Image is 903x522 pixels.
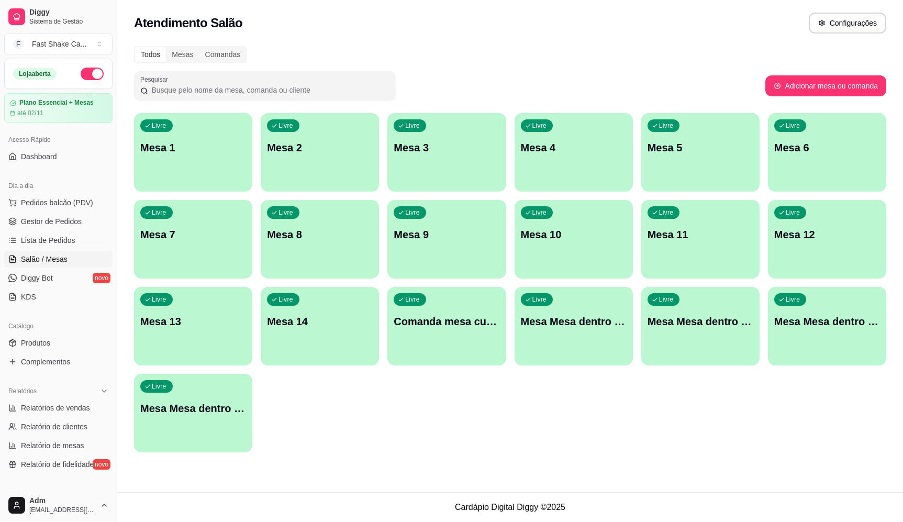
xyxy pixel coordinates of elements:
p: Livre [786,295,800,304]
a: Produtos [4,335,113,351]
div: Loja aberta [13,68,57,80]
span: Diggy [29,8,108,17]
a: Relatório de mesas [4,437,113,454]
span: Relatório de fidelidade [21,459,94,470]
button: LivreMesa 3 [387,113,506,192]
button: LivreMesa 8 [261,200,379,279]
a: Salão / Mesas [4,251,113,268]
p: Livre [659,121,674,130]
button: LivreMesa Mesa dentro verde [768,287,886,365]
span: Complementos [21,357,70,367]
button: Adicionar mesa ou comanda [765,75,886,96]
p: Livre [532,121,547,130]
button: LivreMesa 6 [768,113,886,192]
p: Mesa 6 [774,140,880,155]
button: LivreMesa 14 [261,287,379,365]
span: Relatório de clientes [21,421,87,432]
p: Mesa 3 [394,140,499,155]
p: Mesa 1 [140,140,246,155]
button: LivreMesa 13 [134,287,252,365]
p: Livre [278,208,293,217]
p: Mesa Mesa dentro verde [774,314,880,329]
span: Adm [29,496,96,506]
p: Livre [786,208,800,217]
span: F [13,39,24,49]
div: Gerenciar [4,485,113,502]
button: LivreMesa 11 [641,200,760,279]
span: Gestor de Pedidos [21,216,82,227]
button: Pedidos balcão (PDV) [4,194,113,211]
p: Mesa 9 [394,227,499,242]
span: Dashboard [21,151,57,162]
a: Lista de Pedidos [4,232,113,249]
p: Livre [152,295,166,304]
button: LivreMesa 5 [641,113,760,192]
button: LivreMesa 2 [261,113,379,192]
p: Mesa 12 [774,227,880,242]
p: Livre [532,208,547,217]
button: LivreMesa Mesa dentro azul [515,287,633,365]
p: Livre [278,295,293,304]
p: Livre [786,121,800,130]
button: LivreMesa 9 [387,200,506,279]
p: Mesa Mesa dentro vermelha [140,401,246,416]
button: LivreMesa Mesa dentro laranja [641,287,760,365]
p: Mesa 10 [521,227,627,242]
p: Livre [152,208,166,217]
button: Alterar Status [81,68,104,80]
button: LivreMesa Mesa dentro vermelha [134,374,252,452]
h2: Atendimento Salão [134,15,242,31]
p: Mesa 5 [648,140,753,155]
p: Livre [152,121,166,130]
p: Mesa 13 [140,314,246,329]
div: Acesso Rápido [4,131,113,148]
span: [EMAIL_ADDRESS][DOMAIN_NAME] [29,506,96,514]
a: Complementos [4,353,113,370]
div: Fast Shake Ca ... [32,39,86,49]
p: Livre [405,208,420,217]
footer: Cardápio Digital Diggy © 2025 [117,492,903,522]
button: Configurações [809,13,886,34]
p: Livre [405,121,420,130]
a: Dashboard [4,148,113,165]
span: Lista de Pedidos [21,235,75,246]
p: Livre [659,208,674,217]
p: Mesa 8 [267,227,373,242]
input: Pesquisar [148,85,389,95]
p: Comanda mesa cupim [394,314,499,329]
button: LivreMesa 1 [134,113,252,192]
div: Todos [135,47,166,62]
p: Mesa 14 [267,314,373,329]
p: Livre [278,121,293,130]
p: Livre [532,295,547,304]
div: Dia a dia [4,177,113,194]
span: KDS [21,292,36,302]
a: KDS [4,288,113,305]
button: Adm[EMAIL_ADDRESS][DOMAIN_NAME] [4,493,113,518]
span: Relatório de mesas [21,440,84,451]
a: Plano Essencial + Mesasaté 02/11 [4,93,113,123]
div: Mesas [166,47,199,62]
a: Relatório de fidelidadenovo [4,456,113,473]
p: Mesa 7 [140,227,246,242]
button: LivreMesa 4 [515,113,633,192]
p: Mesa 2 [267,140,373,155]
article: Plano Essencial + Mesas [19,99,94,107]
a: DiggySistema de Gestão [4,4,113,29]
button: LivreMesa 10 [515,200,633,279]
p: Livre [152,382,166,391]
span: Relatórios [8,387,37,395]
p: Mesa 4 [521,140,627,155]
p: Mesa 11 [648,227,753,242]
span: Sistema de Gestão [29,17,108,26]
label: Pesquisar [140,75,172,84]
div: Comandas [199,47,247,62]
a: Relatório de clientes [4,418,113,435]
p: Mesa Mesa dentro laranja [648,314,753,329]
button: Select a team [4,34,113,54]
span: Produtos [21,338,50,348]
article: até 02/11 [17,109,43,117]
span: Pedidos balcão (PDV) [21,197,93,208]
p: Livre [405,295,420,304]
a: Diggy Botnovo [4,270,113,286]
